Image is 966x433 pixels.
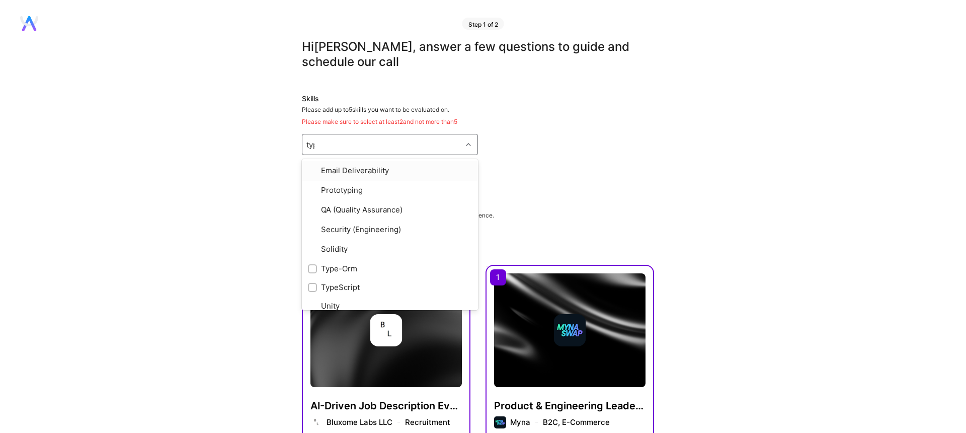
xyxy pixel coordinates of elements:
i: icon Chevron [466,142,471,147]
img: divider [535,422,538,423]
div: QA (Quality Assurance) [308,204,472,216]
div: Prototyping [308,185,472,196]
h4: AI-Driven Job Description Evaluation System for Rapid Opportunity Assessment [310,399,462,412]
div: Please add up to 5 skills you want to be evaluated on. [302,106,654,126]
h4: Product & Engineering Leadership at [GEOGRAPHIC_DATA] [494,399,646,412]
div: Skills [302,94,654,104]
div: Unity [308,301,472,312]
img: cover [494,273,646,387]
div: Type-Orm [308,263,472,274]
div: Bluxome Labs LLC Recruitment [327,417,450,428]
div: Step 1 of 2 [462,18,504,30]
div: Security (Engineering) [308,224,472,236]
div: Please make sure to select at least 2 and not more than 5 [302,118,654,126]
div: Myna B2C, E-Commerce [510,417,610,428]
div: TypeScript [308,282,472,293]
div: Solidity [308,244,472,255]
img: Company logo [494,416,506,428]
img: divider [397,422,400,423]
div: Hi [PERSON_NAME] , answer a few questions to guide and schedule our call [302,39,654,69]
img: Company logo [554,314,586,346]
img: Company logo [310,416,323,428]
div: Email Deliverability [308,165,472,177]
img: Company logo [370,314,403,346]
